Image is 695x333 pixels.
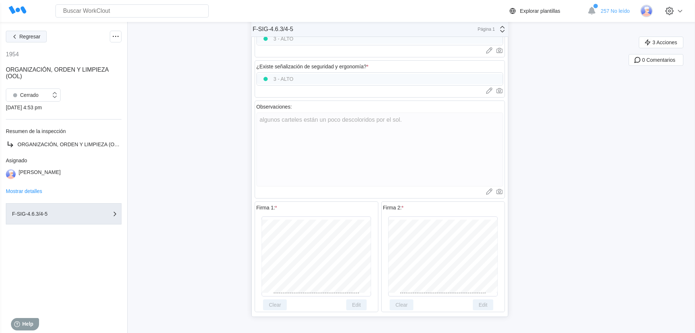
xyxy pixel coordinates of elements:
button: Regresar [6,31,47,42]
input: Buscar WorkClout [55,4,209,18]
span: Clear [395,302,408,307]
button: 0 Comentarios [629,54,683,66]
div: Explorar plantillas [520,8,560,14]
div: F-SIG-4.6.3/4-5 [12,211,85,216]
div: Página 1 [477,27,495,32]
a: Explorar plantillas [508,7,584,15]
button: Edit [346,299,367,310]
div: Firma 1: [256,205,277,211]
div: 1954 [6,51,19,58]
span: 3 Acciones [652,40,677,45]
div: ¿Existe señalización de seguridad y ergonomía? [256,64,368,69]
button: 3 Acciones [639,37,683,48]
span: ORGANIZACIÓN, ORDEN Y LIMPIEZA (OOL) [6,67,108,79]
span: 257 No leído [601,8,630,14]
span: 0 Comentarios [642,57,675,63]
img: user-3.png [6,169,16,179]
span: Edit [479,302,487,307]
div: [PERSON_NAME] [19,169,61,179]
div: Resumen de la inspección [6,128,121,134]
button: F-SIG-4.6.3/4-5 [6,203,121,224]
span: ORGANIZACIÓN, ORDEN Y LIMPIEZA (OOL) [18,141,123,147]
div: Firma 2: [383,205,404,211]
div: Asignado [6,158,121,163]
button: Edit [473,299,493,310]
button: Clear [390,299,413,310]
img: user-3.png [640,5,653,17]
span: Edit [352,302,361,307]
div: Cerrado [10,90,39,100]
span: Clear [269,302,281,307]
div: F-SIG-4.6.3/4-5 [253,26,293,33]
div: Observaciones: [256,104,292,110]
a: ORGANIZACIÓN, ORDEN Y LIMPIEZA (OOL) [6,140,121,149]
span: Regresar [19,34,40,39]
textarea: algunos carteles están un poco descoloridos por el sol. [256,113,503,186]
button: Mostrar detalles [6,189,42,194]
button: Clear [263,299,287,310]
div: [DATE] 4:53 pm [6,105,121,110]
